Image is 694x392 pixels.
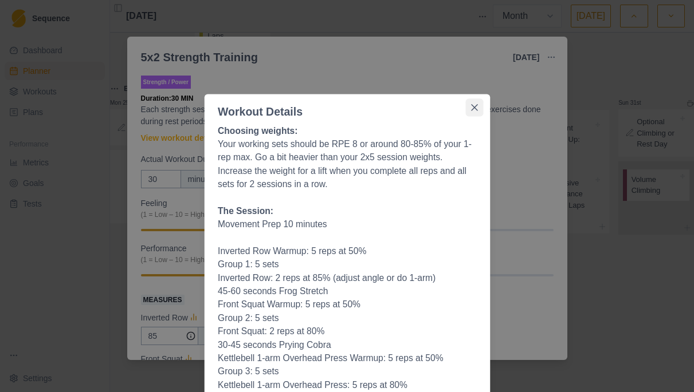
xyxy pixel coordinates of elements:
[218,378,477,391] li: Kettlebell 1-arm Overhead Press: 5 reps at 80%
[218,338,477,351] li: 30-45 seconds Prying Cobra
[218,311,477,324] p: Group 2: 5 sets
[218,285,477,298] li: 45-60 seconds Frog Stretch
[218,244,477,258] p: Inverted Row Warmup: 5 reps at 50%
[218,126,297,136] strong: Choosing weights:
[218,258,477,271] p: Group 1: 5 sets
[218,365,477,378] p: Group 3: 5 sets
[218,325,477,338] li: Front Squat: 2 reps at 80%
[204,94,490,120] header: Workout Details
[218,351,477,365] p: Kettlebell 1-arm Overhead Press Warmup: 5 reps at 50%
[218,137,477,191] p: Your working sets should be RPE 8 or around 80-85% of your 1-rep max. Go a bit heavier than your ...
[218,206,273,216] strong: The Session:
[218,298,477,311] p: Front Squat Warmup: 5 reps at 50%
[218,218,477,231] p: Movement Prep 10 minutes
[218,271,477,284] li: Inverted Row: 2 reps at 85% (adjust angle or do 1-arm)
[465,98,483,116] button: Close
